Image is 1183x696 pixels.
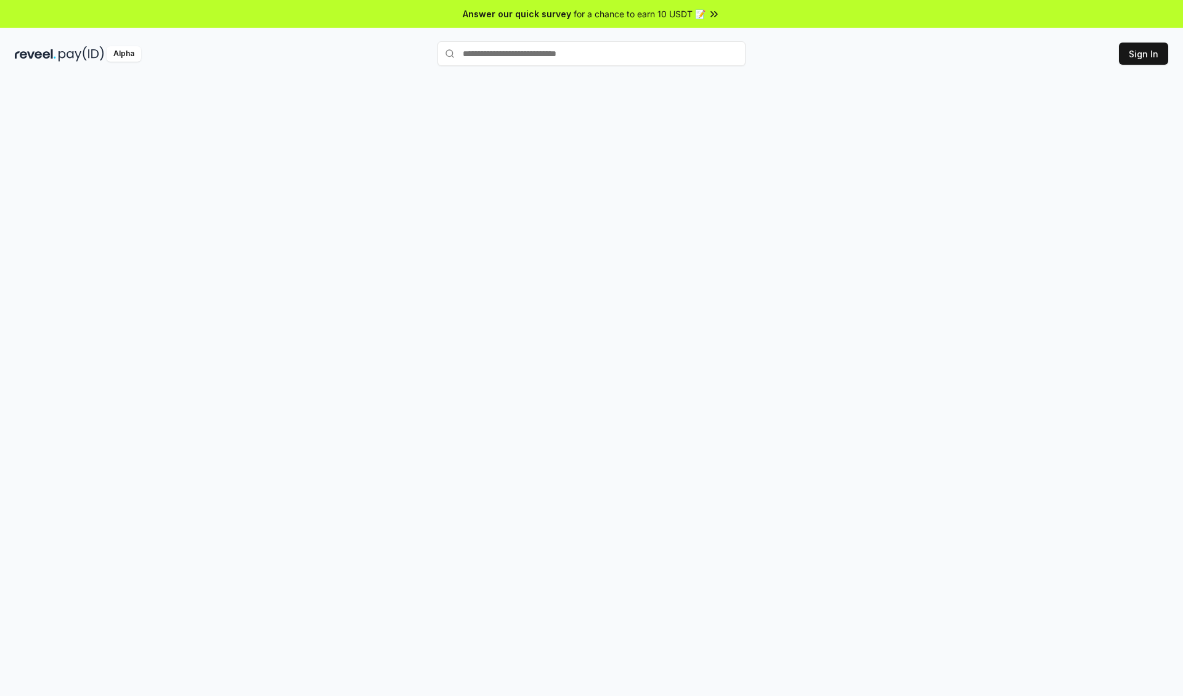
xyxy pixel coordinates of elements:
img: reveel_dark [15,46,56,62]
button: Sign In [1119,43,1168,65]
img: pay_id [59,46,104,62]
span: for a chance to earn 10 USDT 📝 [574,7,705,20]
div: Alpha [107,46,141,62]
span: Answer our quick survey [463,7,571,20]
